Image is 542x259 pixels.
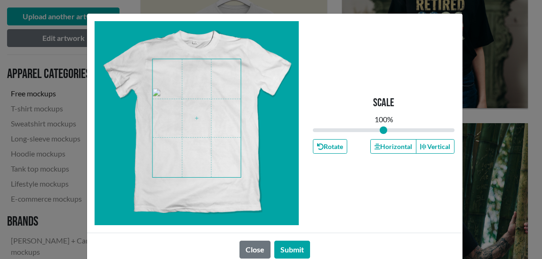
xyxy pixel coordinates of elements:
button: Submit [274,241,310,259]
button: Vertical [416,139,454,154]
div: 100 % [375,114,393,125]
p: Scale [373,96,394,110]
button: Horizontal [370,139,416,154]
button: Close [239,241,271,259]
button: Rotate [313,139,347,154]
